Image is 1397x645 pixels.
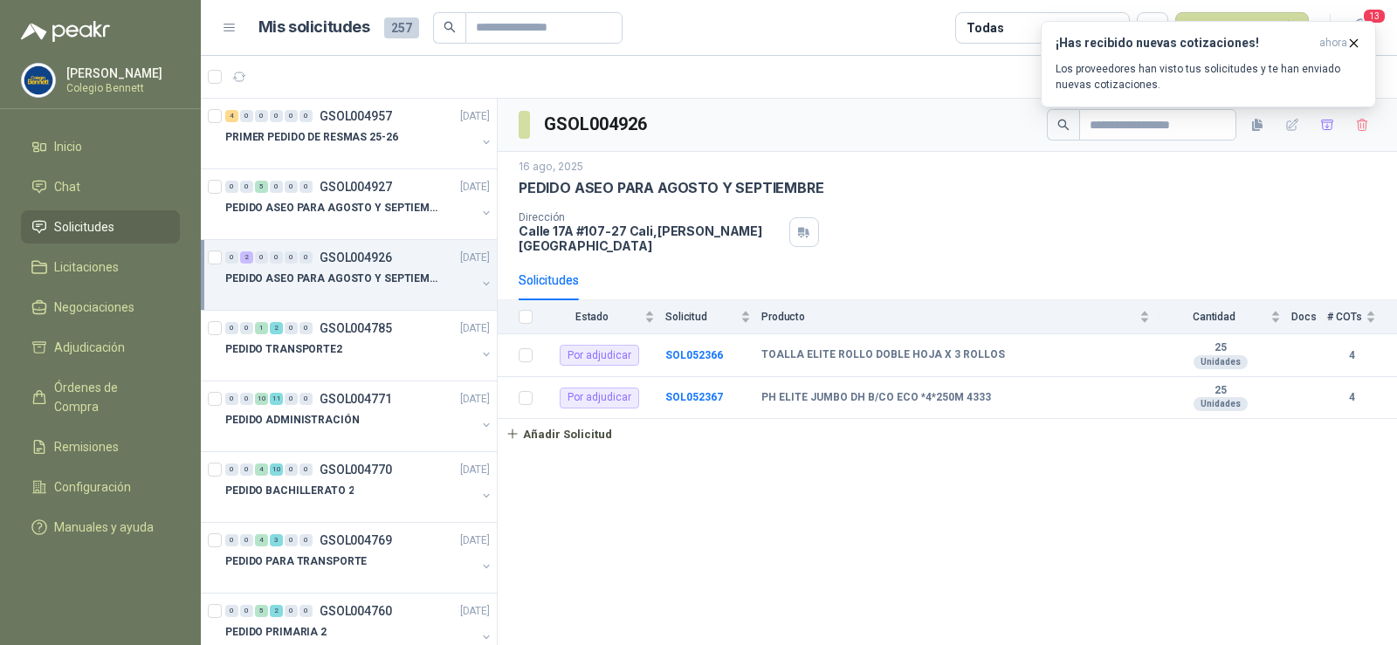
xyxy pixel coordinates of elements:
[544,111,650,138] h3: GSOL004926
[225,605,238,617] div: 0
[255,110,268,122] div: 0
[21,210,180,244] a: Solicitudes
[498,419,1397,449] a: Añadir Solicitud
[270,605,283,617] div: 2
[54,518,154,537] span: Manuales y ayuda
[1327,347,1376,364] b: 4
[54,257,119,277] span: Licitaciones
[285,251,298,264] div: 0
[240,322,253,334] div: 0
[255,534,268,546] div: 4
[240,181,253,193] div: 0
[460,462,490,478] p: [DATE]
[225,483,354,499] p: PEDIDO BACHILLERATO 2
[225,393,238,405] div: 0
[285,605,298,617] div: 0
[1160,300,1291,334] th: Cantidad
[1291,300,1327,334] th: Docs
[460,108,490,125] p: [DATE]
[225,412,359,429] p: PEDIDO ADMINISTRACIÓN
[225,534,238,546] div: 0
[21,371,180,423] a: Órdenes de Compra
[54,437,119,456] span: Remisiones
[66,83,175,93] p: Colegio Bennett
[22,64,55,97] img: Company Logo
[225,322,238,334] div: 0
[1056,36,1312,51] h3: ¡Has recibido nuevas cotizaciones!
[21,130,180,163] a: Inicio
[285,393,298,405] div: 0
[225,251,238,264] div: 0
[967,18,1003,38] div: Todas
[1194,355,1248,369] div: Unidades
[1194,397,1248,411] div: Unidades
[21,291,180,324] a: Negociaciones
[21,331,180,364] a: Adjudicación
[460,250,490,266] p: [DATE]
[761,348,1005,362] b: TOALLA ELITE ROLLO DOBLE HOJA X 3 ROLLOS
[54,338,125,357] span: Adjudicación
[270,463,283,476] div: 10
[225,271,443,287] p: PEDIDO ASEO PARA AGOSTO Y SEPTIEMBRE
[54,477,131,497] span: Configuración
[255,605,268,617] div: 5
[270,110,283,122] div: 0
[270,181,283,193] div: 0
[225,129,398,146] p: PRIMER PEDIDO DE RESMAS 25-26
[460,603,490,620] p: [DATE]
[320,181,392,193] p: GSOL004927
[460,320,490,337] p: [DATE]
[665,391,723,403] a: SOL052367
[270,251,283,264] div: 0
[54,298,134,317] span: Negociaciones
[299,251,313,264] div: 0
[543,311,641,323] span: Estado
[1056,61,1361,93] p: Los proveedores han visto tus solicitudes y te han enviado nuevas cotizaciones.
[54,217,114,237] span: Solicitudes
[225,247,493,303] a: 0 2 0 0 0 0 GSOL004926[DATE] PEDIDO ASEO PARA AGOSTO Y SEPTIEMBRE
[665,311,737,323] span: Solicitud
[54,137,82,156] span: Inicio
[21,21,110,42] img: Logo peakr
[320,393,392,405] p: GSOL004771
[21,250,180,284] a: Licitaciones
[54,177,80,196] span: Chat
[270,393,283,405] div: 11
[460,532,490,549] p: [DATE]
[1175,12,1309,44] button: Nueva solicitud
[270,322,283,334] div: 2
[225,110,238,122] div: 4
[1160,384,1281,398] b: 25
[270,534,283,546] div: 3
[255,463,268,476] div: 4
[240,110,253,122] div: 0
[225,106,493,161] a: 4 0 0 0 0 0 GSOL004957[DATE] PRIMER PEDIDO DE RESMAS 25-26
[320,463,392,476] p: GSOL004770
[225,341,342,358] p: PEDIDO TRANSPORTE2
[299,110,313,122] div: 0
[320,605,392,617] p: GSOL004760
[1327,389,1376,406] b: 4
[21,511,180,544] a: Manuales y ayuda
[258,15,370,40] h1: Mis solicitudes
[225,318,493,374] a: 0 0 1 2 0 0 GSOL004785[DATE] PEDIDO TRANSPORTE2
[240,463,253,476] div: 0
[225,459,493,515] a: 0 0 4 10 0 0 GSOL004770[DATE] PEDIDO BACHILLERATO 2
[519,179,824,197] p: PEDIDO ASEO PARA AGOSTO Y SEPTIEMBRE
[519,271,579,290] div: Solicitudes
[543,300,665,334] th: Estado
[299,534,313,546] div: 0
[1345,12,1376,44] button: 13
[761,311,1136,323] span: Producto
[761,300,1160,334] th: Producto
[460,179,490,196] p: [DATE]
[1327,300,1397,334] th: # COTs
[1362,8,1387,24] span: 13
[299,463,313,476] div: 0
[460,391,490,408] p: [DATE]
[320,534,392,546] p: GSOL004769
[225,200,443,216] p: PEDIDO ASEO PARA AGOSTO Y SEPTIEMBRE 2
[285,322,298,334] div: 0
[665,349,723,361] a: SOL052366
